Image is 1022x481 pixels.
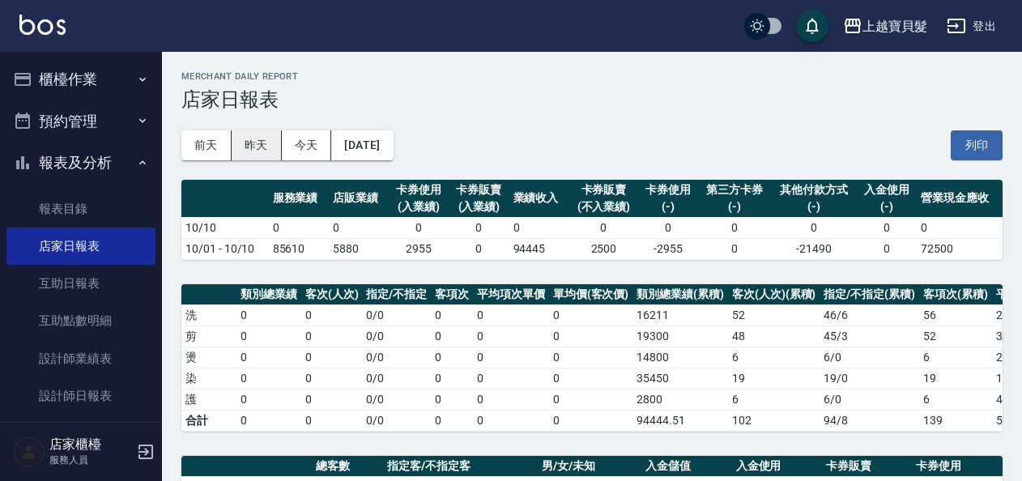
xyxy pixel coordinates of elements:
[549,410,633,431] td: 0
[181,368,236,389] td: 染
[549,347,633,368] td: 0
[549,326,633,347] td: 0
[6,190,155,228] a: 報表目錄
[236,410,301,431] td: 0
[632,304,728,326] td: 16211
[917,180,1003,218] th: 營業現金應收
[728,284,820,305] th: 客次(人次)(累積)
[771,217,857,238] td: 0
[632,389,728,410] td: 2800
[181,410,236,431] td: 合計
[473,368,549,389] td: 0
[13,436,45,468] img: Person
[181,88,1003,111] h3: 店家日報表
[6,228,155,265] a: 店家日報表
[181,304,236,326] td: 洗
[431,410,473,431] td: 0
[569,217,638,238] td: 0
[282,130,332,160] button: 今天
[301,304,363,326] td: 0
[269,238,329,259] td: 85610
[775,198,853,215] div: (-)
[389,238,449,259] td: 2955
[393,181,445,198] div: 卡券使用
[329,180,389,218] th: 店販業績
[573,198,634,215] div: (不入業績)
[728,326,820,347] td: 48
[181,180,1003,260] table: a dense table
[453,181,505,198] div: 卡券販賣
[431,347,473,368] td: 0
[820,410,919,431] td: 94/8
[549,284,633,305] th: 單均價(客次價)
[181,130,232,160] button: 前天
[917,217,1003,238] td: 0
[431,304,473,326] td: 0
[632,326,728,347] td: 19300
[473,326,549,347] td: 0
[796,10,828,42] button: save
[362,410,431,431] td: 0/0
[642,198,694,215] div: (-)
[301,284,363,305] th: 客次(人次)
[473,304,549,326] td: 0
[181,238,269,259] td: 10/01 - 10/10
[362,304,431,326] td: 0 / 0
[362,389,431,410] td: 0 / 0
[389,217,449,238] td: 0
[919,389,992,410] td: 6
[919,410,992,431] td: 139
[862,16,927,36] div: 上越寶貝髮
[775,181,853,198] div: 其他付款方式
[49,436,132,453] h5: 店家櫃檯
[449,217,509,238] td: 0
[329,217,389,238] td: 0
[857,217,917,238] td: 0
[431,389,473,410] td: 0
[919,368,992,389] td: 19
[569,238,638,259] td: 2500
[820,304,919,326] td: 46 / 6
[19,15,66,35] img: Logo
[632,368,728,389] td: 35450
[771,238,857,259] td: -21490
[383,456,538,477] th: 指定客/不指定客
[632,347,728,368] td: 14800
[181,347,236,368] td: 燙
[573,181,634,198] div: 卡券販賣
[728,389,820,410] td: 6
[49,453,132,467] p: 服務人員
[473,347,549,368] td: 0
[702,198,767,215] div: (-)
[236,284,301,305] th: 類別總業績
[857,238,917,259] td: 0
[236,326,301,347] td: 0
[820,368,919,389] td: 19 / 0
[181,389,236,410] td: 護
[638,217,698,238] td: 0
[473,389,549,410] td: 0
[728,347,820,368] td: 6
[473,410,549,431] td: 0
[181,217,269,238] td: 10/10
[538,456,641,477] th: 男/女/未知
[728,304,820,326] td: 52
[362,347,431,368] td: 0 / 0
[549,389,633,410] td: 0
[549,368,633,389] td: 0
[232,130,282,160] button: 昨天
[181,71,1003,82] h2: Merchant Daily Report
[919,304,992,326] td: 56
[6,142,155,184] button: 報表及分析
[822,456,912,477] th: 卡券販賣
[393,198,445,215] div: (入業績)
[698,238,771,259] td: 0
[301,326,363,347] td: 0
[6,302,155,339] a: 互助點數明細
[6,58,155,100] button: 櫃檯作業
[632,284,728,305] th: 類別總業績(累積)
[236,304,301,326] td: 0
[236,389,301,410] td: 0
[861,181,913,198] div: 入金使用
[6,340,155,377] a: 設計師業績表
